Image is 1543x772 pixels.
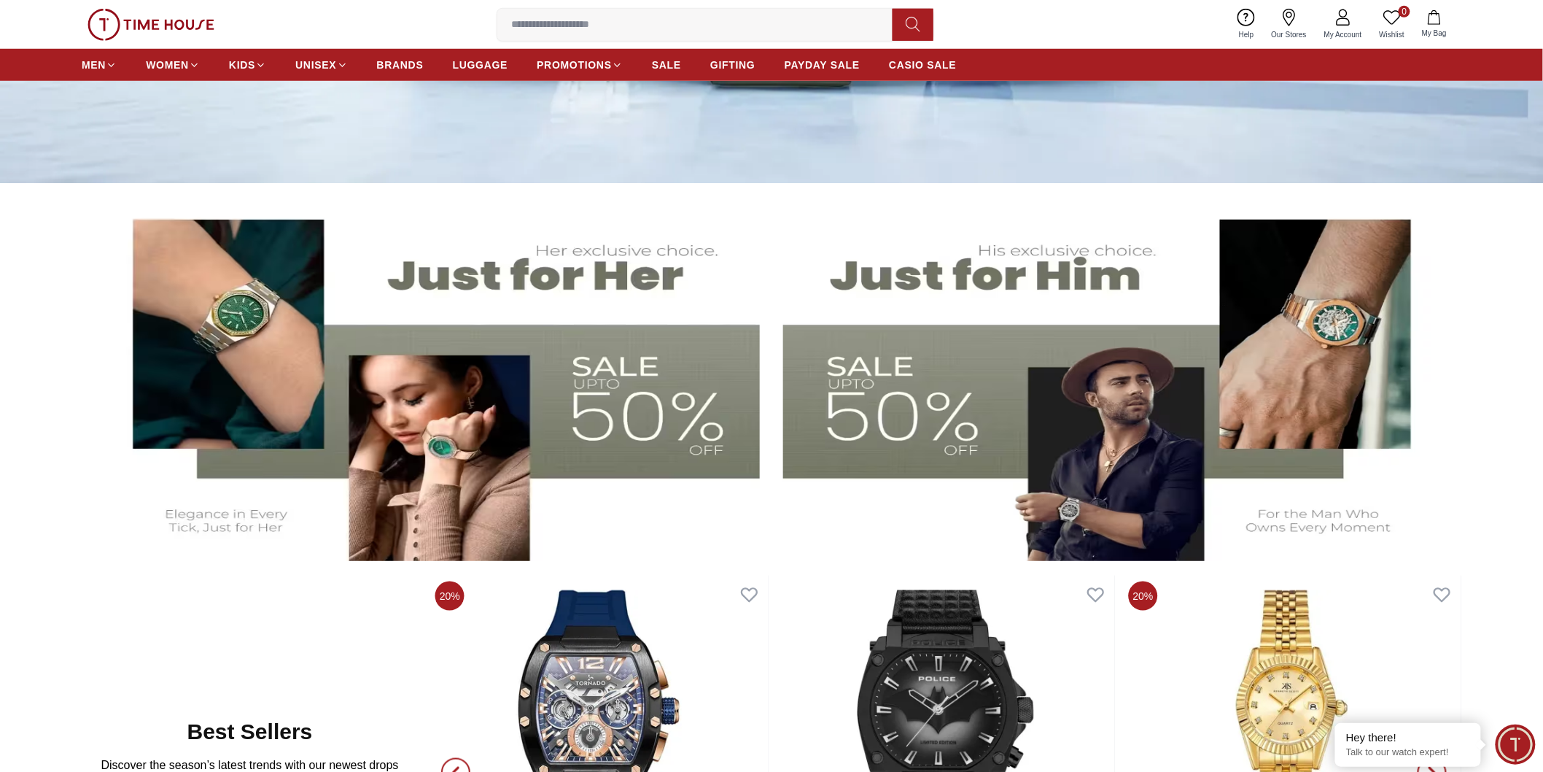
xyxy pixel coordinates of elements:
[1399,6,1410,18] span: 0
[229,52,266,78] a: KIDS
[1230,6,1263,43] a: Help
[785,58,860,72] span: PAYDAY SALE
[537,52,623,78] a: PROMOTIONS
[377,52,424,78] a: BRANDS
[710,58,755,72] span: GIFTING
[537,58,612,72] span: PROMOTIONS
[889,52,957,78] a: CASIO SALE
[146,52,200,78] a: WOMEN
[1266,29,1313,40] span: Our Stores
[82,58,106,72] span: MEN
[106,198,760,561] img: Women's Watches Banner
[229,58,255,72] span: KIDS
[1416,28,1453,39] span: My Bag
[146,58,189,72] span: WOMEN
[295,52,347,78] a: UNISEX
[710,52,755,78] a: GIFTING
[377,58,424,72] span: BRANDS
[295,58,336,72] span: UNISEX
[1318,29,1368,40] span: My Account
[783,198,1437,561] img: Men's Watches Banner
[1233,29,1260,40] span: Help
[1413,7,1455,42] button: My Bag
[453,58,508,72] span: LUGGAGE
[1263,6,1315,43] a: Our Stores
[785,52,860,78] a: PAYDAY SALE
[1129,582,1158,611] span: 20%
[88,9,214,41] img: ...
[652,58,681,72] span: SALE
[889,58,957,72] span: CASIO SALE
[1346,746,1470,759] p: Talk to our watch expert!
[1496,725,1536,765] div: Chat Widget
[187,719,313,746] h2: Best Sellers
[1371,6,1413,43] a: 0Wishlist
[652,52,681,78] a: SALE
[453,52,508,78] a: LUGGAGE
[1346,730,1470,745] div: Hey there!
[1374,29,1410,40] span: Wishlist
[82,52,117,78] a: MEN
